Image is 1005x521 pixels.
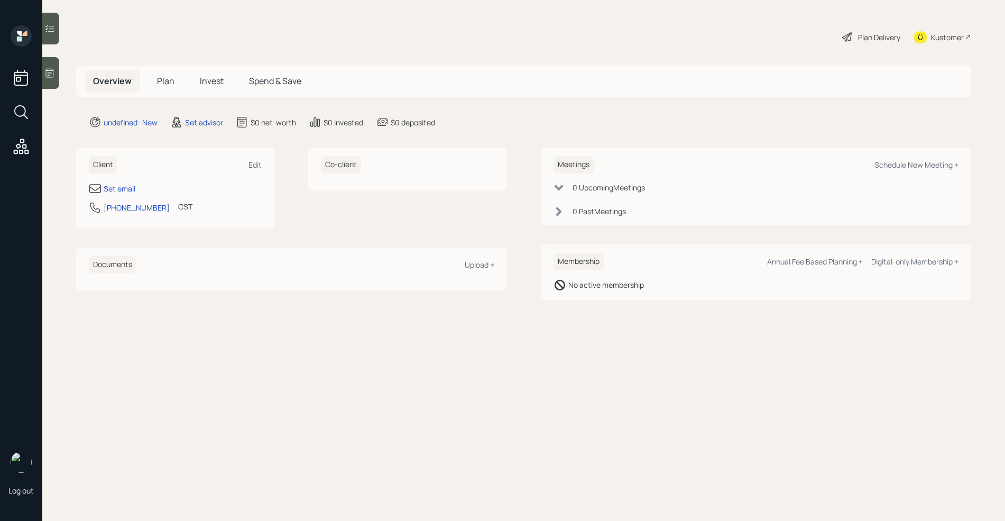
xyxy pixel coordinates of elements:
div: Plan Delivery [858,32,900,43]
h6: Co-client [321,156,361,173]
div: CST [178,201,192,212]
div: undefined · New [104,117,158,128]
div: Schedule New Meeting + [874,160,958,170]
h6: Documents [89,256,136,273]
div: Upload + [465,260,494,270]
div: No active membership [568,279,644,290]
div: $0 deposited [391,117,435,128]
div: Digital-only Membership + [871,257,958,267]
h6: Meetings [554,156,594,173]
div: 0 Past Meeting s [573,206,626,217]
div: Log out [8,486,34,496]
span: Plan [157,75,174,87]
h6: Client [89,156,117,173]
img: retirable_logo.png [11,452,32,473]
span: Spend & Save [249,75,301,87]
div: Edit [248,160,262,170]
span: Overview [93,75,132,87]
div: Annual Fee Based Planning + [767,257,863,267]
div: 0 Upcoming Meeting s [573,182,645,193]
div: [PHONE_NUMBER] [104,202,170,213]
div: Kustomer [931,32,964,43]
span: Invest [200,75,224,87]
div: $0 invested [324,117,363,128]
div: Set email [104,183,135,194]
h6: Membership [554,253,604,270]
div: Set advisor [185,117,223,128]
div: $0 net-worth [251,117,296,128]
